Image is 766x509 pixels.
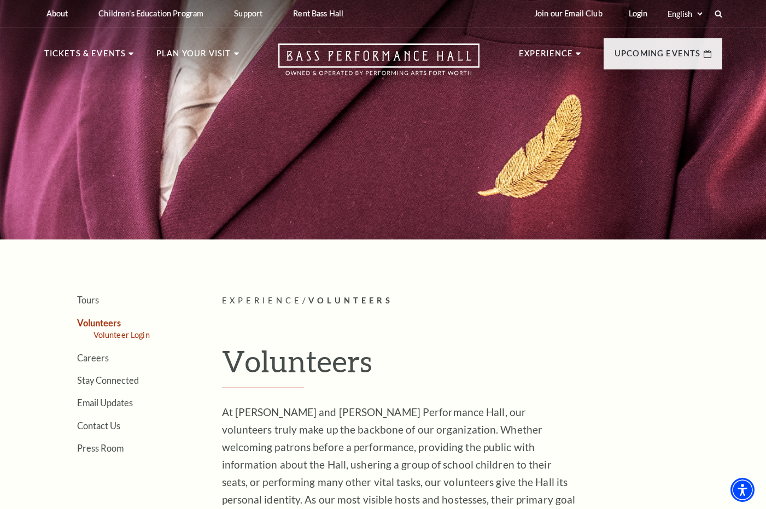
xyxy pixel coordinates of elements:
[222,296,303,305] span: Experience
[77,353,109,363] a: Careers
[730,478,755,502] div: Accessibility Menu
[293,9,343,18] p: Rent Bass Hall
[222,343,722,388] h1: Volunteers
[46,9,68,18] p: About
[615,47,701,67] p: Upcoming Events
[77,420,120,431] a: Contact Us
[519,47,574,67] p: Experience
[308,296,393,305] span: Volunteers
[98,9,203,18] p: Children's Education Program
[93,330,150,340] a: Volunteer Login
[77,318,121,328] a: Volunteers
[222,294,722,308] p: /
[156,47,231,67] p: Plan Your Visit
[77,375,139,385] a: Stay Connected
[44,47,126,67] p: Tickets & Events
[77,397,133,408] a: Email Updates
[665,9,704,19] select: Select:
[77,443,124,453] a: Press Room
[234,9,262,18] p: Support
[77,295,99,305] a: Tours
